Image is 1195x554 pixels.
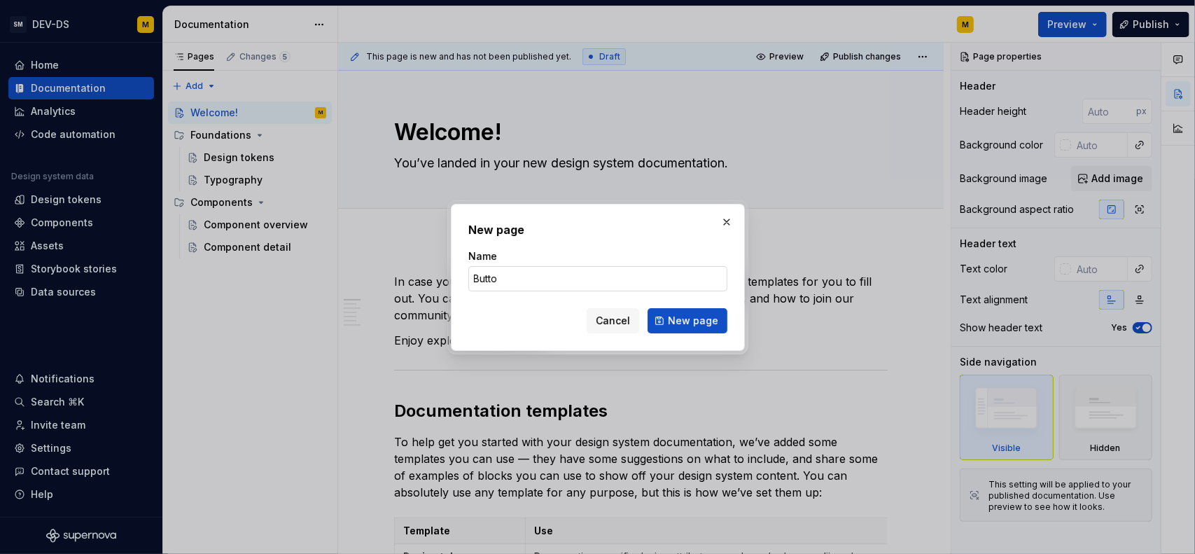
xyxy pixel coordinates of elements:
[668,314,718,328] span: New page
[468,249,497,263] label: Name
[587,308,639,333] button: Cancel
[468,221,727,238] h2: New page
[596,314,630,328] span: Cancel
[648,308,727,333] button: New page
